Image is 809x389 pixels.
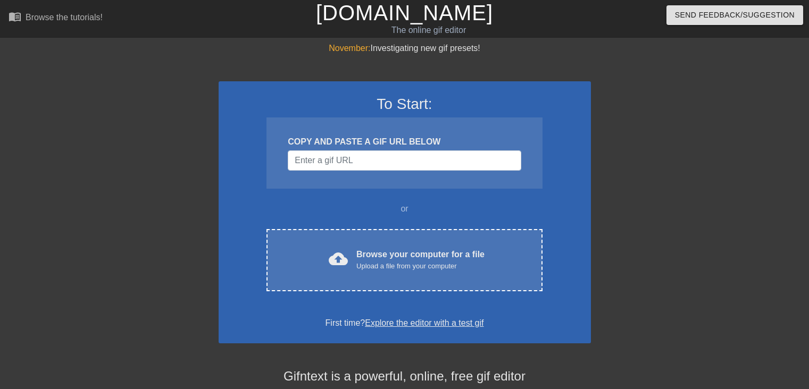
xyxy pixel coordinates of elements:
[356,248,485,272] div: Browse your computer for a file
[675,9,795,22] span: Send Feedback/Suggestion
[316,1,493,24] a: [DOMAIN_NAME]
[219,369,591,384] h4: Gifntext is a powerful, online, free gif editor
[356,261,485,272] div: Upload a file from your computer
[219,42,591,55] div: Investigating new gif presets!
[246,202,563,215] div: or
[232,317,577,329] div: First time?
[329,44,370,53] span: November:
[288,150,521,171] input: Username
[288,136,521,148] div: COPY AND PASTE A GIF URL BELOW
[232,95,577,113] h3: To Start:
[666,5,803,25] button: Send Feedback/Suggestion
[275,24,582,37] div: The online gif editor
[9,10,103,27] a: Browse the tutorials!
[365,318,483,327] a: Explore the editor with a test gif
[9,10,21,23] span: menu_book
[329,249,348,268] span: cloud_upload
[26,13,103,22] div: Browse the tutorials!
